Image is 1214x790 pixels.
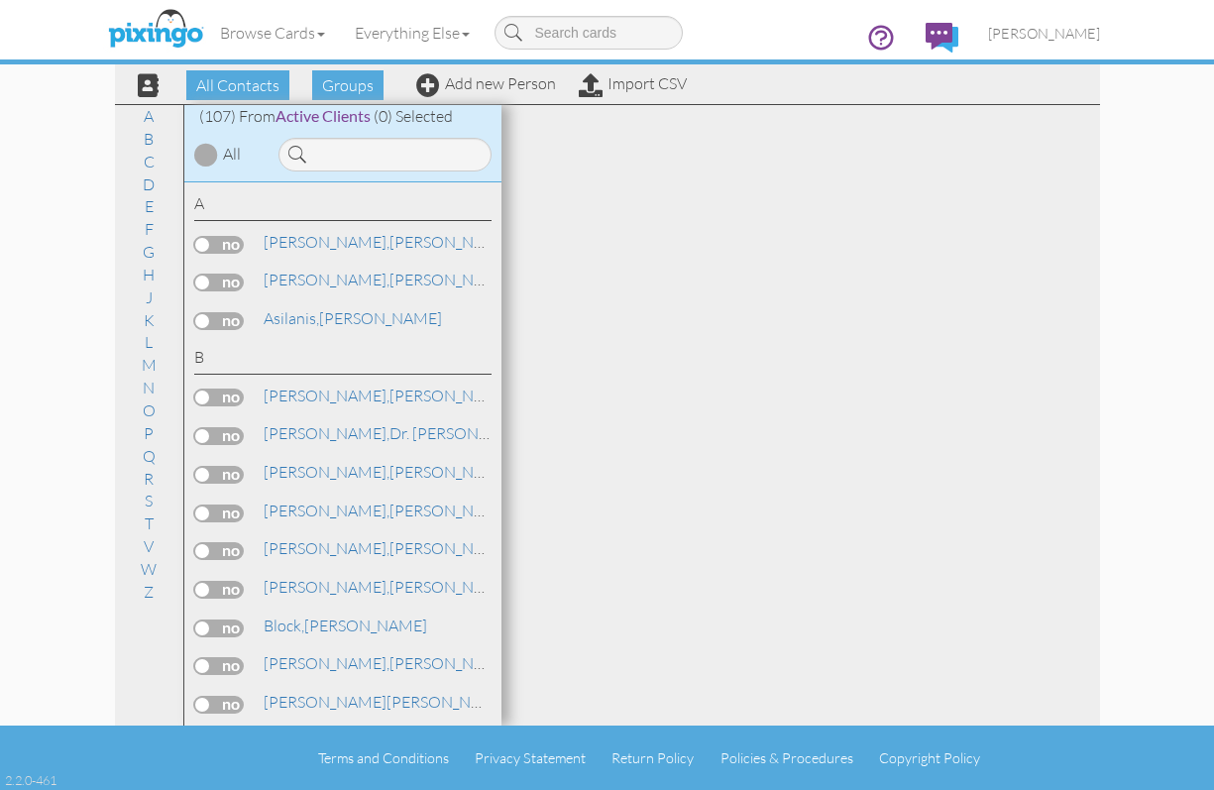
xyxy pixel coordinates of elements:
a: [PERSON_NAME] [262,536,514,560]
a: R [134,467,164,491]
span: [PERSON_NAME], [264,423,389,443]
div: A [194,192,492,221]
div: B [194,346,492,375]
a: D [133,172,165,196]
span: Groups [312,70,384,100]
a: Z [134,580,164,604]
a: Copyright Policy [879,749,980,766]
a: B [134,127,164,151]
a: M [132,353,166,377]
a: K [134,308,165,332]
a: [PERSON_NAME] [262,651,514,675]
img: pixingo logo [103,5,208,55]
a: C [134,150,165,173]
span: [PERSON_NAME] [264,692,386,712]
div: All [223,143,241,166]
a: H [133,263,165,286]
a: Policies & Procedures [720,749,853,766]
a: E [135,194,164,218]
span: Asilanis, [264,308,319,328]
div: (107) From [184,105,501,128]
a: Add new Person [416,73,556,93]
span: [PERSON_NAME], [264,577,389,597]
a: Browse Cards [205,8,340,57]
a: O [133,398,166,422]
a: [PERSON_NAME] [262,230,514,254]
img: comments.svg [926,23,958,53]
a: T [135,511,164,535]
a: J [136,285,163,309]
input: Search cards [495,16,683,50]
span: [PERSON_NAME], [264,501,389,520]
a: G [133,240,165,264]
a: S [135,489,163,512]
a: [PERSON_NAME] [262,306,444,330]
span: [PERSON_NAME], [264,270,389,289]
a: P [134,421,164,445]
a: F [135,217,164,241]
div: 2.2.0-461 [5,771,56,789]
a: Q [133,444,166,468]
a: [PERSON_NAME] [262,460,514,484]
a: N [133,376,165,399]
span: [PERSON_NAME], [264,386,389,405]
a: Privacy Statement [475,749,586,766]
a: [PERSON_NAME] [262,690,511,714]
a: [PERSON_NAME] [262,268,514,291]
span: [PERSON_NAME] [988,25,1100,42]
a: [PERSON_NAME] [262,499,514,522]
a: [PERSON_NAME] [262,575,514,599]
a: [PERSON_NAME] [262,614,429,637]
span: [PERSON_NAME], [264,232,389,252]
a: Dr. [PERSON_NAME] [262,421,537,445]
span: [PERSON_NAME], [264,538,389,558]
iframe: Chat [1213,789,1214,790]
a: L [135,330,163,354]
a: Everything Else [340,8,485,57]
a: Terms and Conditions [318,749,449,766]
a: V [134,534,164,558]
a: W [131,557,166,581]
span: Block, [264,616,304,635]
span: (0) Selected [374,106,453,126]
a: [PERSON_NAME] [262,384,514,407]
span: Active Clients [276,106,371,125]
span: [PERSON_NAME], [264,653,389,673]
a: [PERSON_NAME] [973,8,1115,58]
a: Return Policy [611,749,694,766]
span: All Contacts [186,70,289,100]
a: Import CSV [579,73,687,93]
span: [PERSON_NAME], [264,462,389,482]
a: A [134,104,164,128]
